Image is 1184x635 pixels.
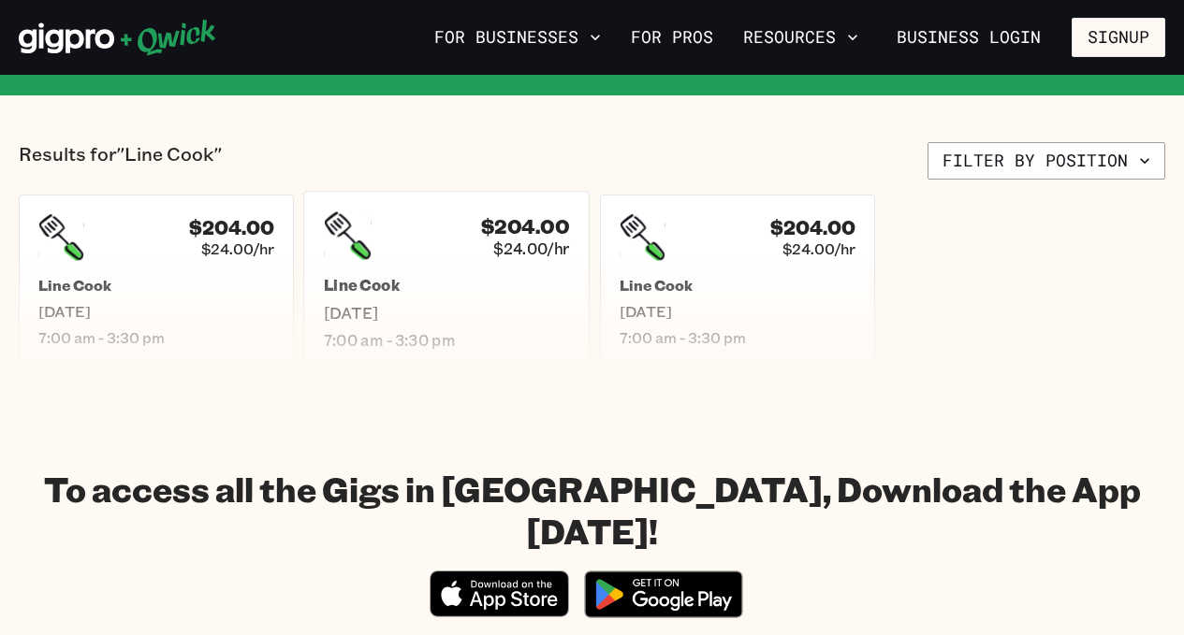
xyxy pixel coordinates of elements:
a: $204.00$24.00/hrLine Cook[DATE]7:00 am - 3:30 pm [19,195,294,367]
h4: $204.00 [770,216,855,239]
button: Signup [1072,18,1165,57]
h5: Line Cook [38,276,274,295]
h1: To access all the Gigs in [GEOGRAPHIC_DATA], Download the App [DATE]! [19,468,1165,552]
h4: $204.00 [481,214,570,238]
button: Resources [736,22,866,53]
span: $24.00/hr [493,238,569,258]
a: Download on the App Store [430,601,570,621]
a: $204.00$24.00/hrLine Cook[DATE]7:00 am - 3:30 pm [303,191,590,369]
a: $204.00$24.00/hrLine Cook[DATE]7:00 am - 3:30 pm [600,195,875,367]
a: Business Login [881,18,1057,57]
span: [DATE] [38,302,274,321]
p: Results for "Line Cook" [19,142,222,180]
h5: Line Cook [620,276,855,295]
span: $24.00/hr [201,239,274,258]
a: For Pros [623,22,721,53]
span: 7:00 am - 3:30 pm [620,328,855,347]
span: $24.00/hr [782,239,855,258]
h4: $204.00 [189,216,274,239]
img: Get it on Google Play [573,559,754,629]
button: Filter by position [928,142,1165,180]
h5: Line Cook [324,276,569,296]
span: [DATE] [620,302,855,321]
button: For Businesses [427,22,608,53]
span: 7:00 am - 3:30 pm [38,328,274,347]
span: [DATE] [324,303,569,323]
span: 7:00 am - 3:30 pm [324,330,569,350]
